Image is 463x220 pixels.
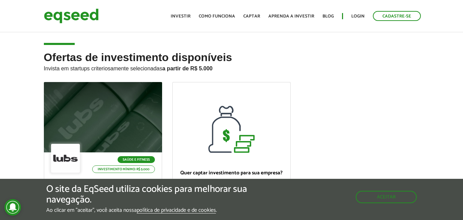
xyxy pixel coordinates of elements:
[46,184,268,205] h5: O site da EqSeed utiliza cookies para melhorar sua navegação.
[199,14,235,19] a: Como funciona
[92,165,155,173] p: Investimento mínimo: R$ 5.000
[356,191,417,203] button: Aceitar
[44,63,419,72] p: Invista em startups criteriosamente selecionadas
[118,156,155,163] p: Saúde e Fitness
[373,11,421,21] a: Cadastre-se
[351,14,365,19] a: Login
[243,14,260,19] a: Captar
[44,7,99,25] img: EqSeed
[322,14,334,19] a: Blog
[162,66,213,71] strong: a partir de R$ 5.000
[268,14,314,19] a: Aprenda a investir
[137,208,216,213] a: política de privacidade e de cookies
[180,170,283,176] p: Quer captar investimento para sua empresa?
[44,51,419,82] h2: Ofertas de investimento disponíveis
[171,14,191,19] a: Investir
[46,207,268,213] p: Ao clicar em "aceitar", você aceita nossa .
